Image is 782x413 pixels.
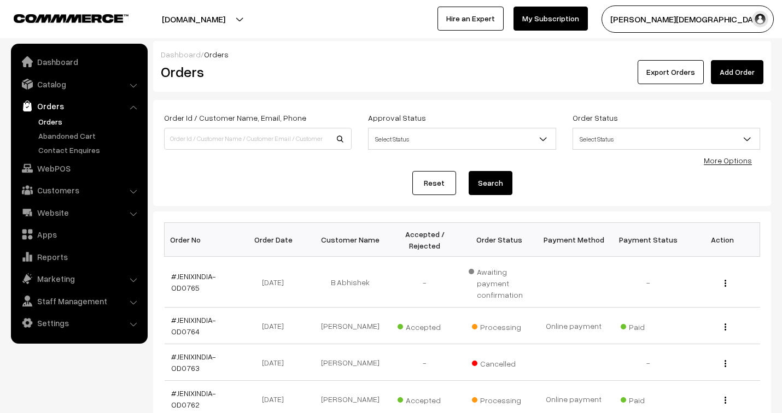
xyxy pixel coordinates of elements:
[536,223,611,257] th: Payment Method
[621,318,675,333] span: Paid
[161,49,763,60] div: /
[14,74,144,94] a: Catalog
[313,257,388,308] td: B Abhishek
[472,392,527,406] span: Processing
[602,5,774,33] button: [PERSON_NAME][DEMOGRAPHIC_DATA]
[368,128,556,150] span: Select Status
[14,158,144,178] a: WebPOS
[239,344,313,381] td: [DATE]
[621,392,675,406] span: Paid
[171,352,216,373] a: #JENIXINDIA-OD0763
[573,129,760,149] span: Select Status
[239,308,313,344] td: [DATE]
[239,257,313,308] td: [DATE]
[164,128,352,150] input: Order Id / Customer Name / Customer Email / Customer Phone
[14,96,144,116] a: Orders
[469,263,530,300] span: Awaiting payment confirmation
[313,344,388,381] td: [PERSON_NAME]
[14,14,129,22] img: COMMMERCE
[313,223,388,257] th: Customer Name
[124,5,264,33] button: [DOMAIN_NAME]
[161,50,201,59] a: Dashboard
[611,344,685,381] td: -
[388,223,462,257] th: Accepted / Rejected
[638,60,704,84] button: Export Orders
[171,315,216,336] a: #JENIXINDIA-OD0764
[611,257,685,308] td: -
[472,318,527,333] span: Processing
[14,291,144,311] a: Staff Management
[573,128,760,150] span: Select Status
[725,360,726,367] img: Menu
[725,397,726,404] img: Menu
[611,223,685,257] th: Payment Status
[437,7,504,31] a: Hire an Expert
[711,60,763,84] a: Add Order
[369,129,555,149] span: Select Status
[469,171,512,195] button: Search
[704,156,752,165] a: More Options
[14,52,144,72] a: Dashboard
[398,392,452,406] span: Accepted
[725,323,726,331] img: Menu
[368,112,426,123] label: Approval Status
[171,388,216,409] a: #JENIXINDIA-OD0762
[685,223,760,257] th: Action
[752,11,768,27] img: user
[36,130,144,141] a: Abandoned Cart
[36,116,144,127] a: Orders
[165,223,239,257] th: Order No
[14,225,144,244] a: Apps
[513,7,588,31] a: My Subscription
[398,318,452,333] span: Accepted
[14,203,144,222] a: Website
[536,308,611,344] td: Online payment
[388,344,462,381] td: -
[14,269,144,288] a: Marketing
[472,355,527,369] span: Cancelled
[313,308,388,344] td: [PERSON_NAME]
[14,180,144,200] a: Customers
[36,144,144,156] a: Contact Enquires
[14,247,144,267] a: Reports
[161,63,351,80] h2: Orders
[14,313,144,333] a: Settings
[171,272,216,292] a: #JENIXINDIA-OD0765
[725,280,726,287] img: Menu
[204,50,229,59] span: Orders
[462,223,536,257] th: Order Status
[14,11,109,24] a: COMMMERCE
[573,112,618,123] label: Order Status
[388,257,462,308] td: -
[412,171,456,195] a: Reset
[239,223,313,257] th: Order Date
[164,112,306,123] label: Order Id / Customer Name, Email, Phone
